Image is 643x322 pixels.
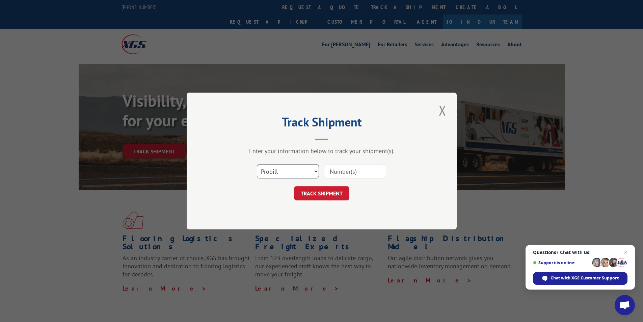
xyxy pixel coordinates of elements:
div: Enter your information below to track your shipment(s). [220,147,423,155]
span: Chat with XGS Customer Support [551,275,619,281]
span: Support is online [533,260,590,265]
span: Chat with XGS Customer Support [533,272,627,285]
button: TRACK SHIPMENT [294,186,349,200]
input: Number(s) [324,164,386,178]
a: Open chat [615,295,635,315]
button: Close modal [437,101,448,120]
span: Questions? Chat with us! [533,250,627,255]
h2: Track Shipment [220,117,423,130]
